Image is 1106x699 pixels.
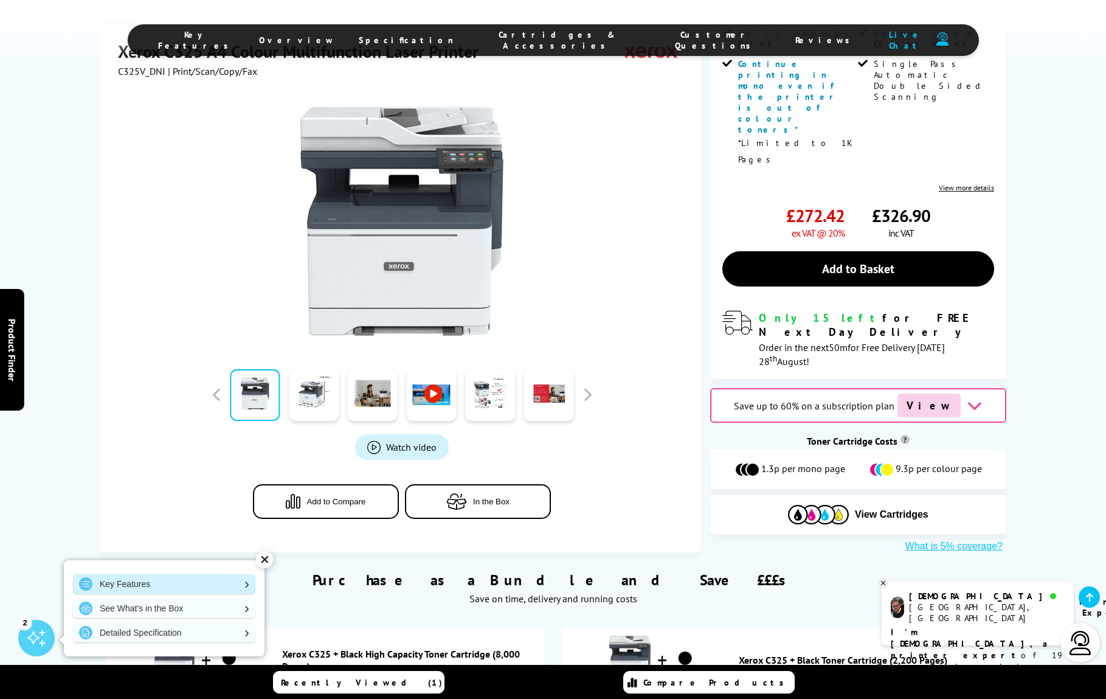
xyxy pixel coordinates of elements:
img: Xerox C325 + Black High Capacity Toner Cartridge (8,000 Pages) [150,635,198,683]
button: View Cartridges [719,504,997,524]
button: Add to Compare [253,484,399,519]
span: View [897,394,961,417]
span: £272.42 [786,204,845,227]
a: View more details [939,183,994,192]
span: Watch video [386,441,437,453]
span: inc VAT [888,227,914,239]
img: user-headset-duotone.svg [936,32,949,46]
img: Xerox C325 [283,102,521,340]
span: Overview [259,35,334,46]
img: Xerox C325 + Black High Capacity Toner Cartridge (8,000 Pages) [214,644,244,674]
img: Xerox C325 + Black Toner Cartridge (2,200 Pages) [670,644,700,674]
a: See What's in the Box [73,599,255,618]
img: Xerox C325 + Black Toner Cartridge (2,200 Pages) [606,635,654,683]
div: 2 [18,616,32,629]
a: Compare Products [623,671,795,694]
div: modal_delivery [722,311,994,367]
div: Save on time, delivery and running costs [115,593,991,605]
span: Continue printing in mono even if the printer is out of colour toners* [738,58,840,135]
span: Compare Products [643,677,790,688]
span: Single Pass Automatic Double Sided Scanning [874,58,991,102]
span: In the Box [473,497,510,506]
a: Key Features [73,574,255,594]
span: Add to Compare [306,497,365,506]
p: *Limited to 1K Pages [738,135,855,168]
a: Xerox C325 + Black Toner Cartridge (2,200 Pages) [739,654,994,666]
button: In the Box [405,484,551,519]
span: Cartridges & Accessories [478,29,637,51]
a: Add to Basket [722,251,994,287]
span: Specification [359,35,454,46]
span: Save up to 60% on a subscription plan [734,400,894,412]
a: Xerox C325 + Black High Capacity Toner Cartridge (8,000 Pages) [282,648,537,672]
img: Cartridges [788,505,849,524]
div: [DEMOGRAPHIC_DATA] [909,591,1064,602]
sup: Cost per page [900,435,910,444]
div: ✕ [256,551,273,568]
img: chris-livechat.png [891,597,904,618]
span: Recently Viewed (1) [281,677,443,688]
span: 1.3p per mono page [761,462,845,477]
span: Reviews [795,35,856,46]
p: of 19 years! I can help you choose the right product [891,627,1065,696]
sup: th [770,353,777,364]
span: Customer Questions [661,29,771,51]
div: Toner Cartridge Costs [710,435,1006,447]
b: I'm [DEMOGRAPHIC_DATA], a printer expert [891,627,1051,661]
span: View Cartridges [855,509,928,520]
a: Product_All_Videos [355,434,449,460]
span: Product Finder [6,318,18,381]
span: ex VAT @ 20% [792,227,845,239]
div: for FREE Next Day Delivery [759,311,994,339]
span: 9.3p per colour page [896,462,982,477]
a: Recently Viewed (1) [273,671,444,694]
span: C325V_DNI [118,65,165,77]
span: Live Chat [880,29,930,51]
span: Only 15 left [759,311,882,325]
div: Purchase as a Bundle and Save £££s [100,552,1006,611]
button: What is 5% coverage? [902,540,1006,552]
span: Key Features [158,29,235,51]
span: | Print/Scan/Copy/Fax [168,65,257,77]
span: 50m [829,341,848,353]
div: [GEOGRAPHIC_DATA], [GEOGRAPHIC_DATA] [909,602,1064,624]
span: Order in the next for Free Delivery [DATE] 28 August! [759,341,945,367]
span: £326.90 [872,204,930,227]
a: Detailed Specification [73,623,255,642]
img: user-headset-light.svg [1068,631,1093,655]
